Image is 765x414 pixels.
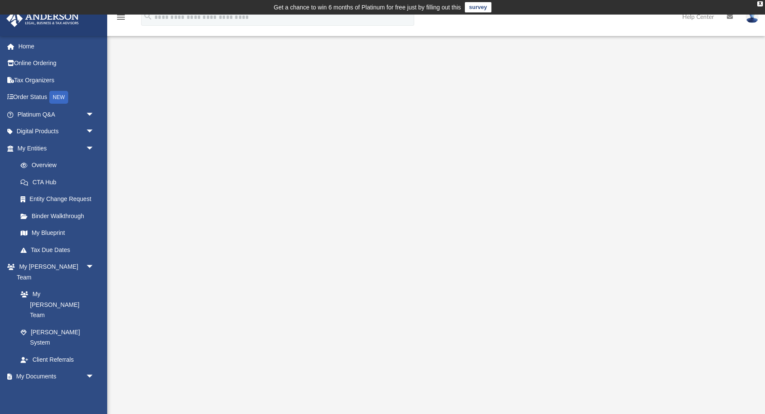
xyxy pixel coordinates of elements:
a: menu [116,16,126,22]
a: My Blueprint [12,225,103,242]
span: arrow_drop_down [86,258,103,276]
a: Order StatusNEW [6,89,107,106]
a: [PERSON_NAME] System [12,324,103,351]
i: search [143,12,153,21]
a: Digital Productsarrow_drop_down [6,123,107,140]
a: CTA Hub [12,174,107,191]
a: My [PERSON_NAME] Teamarrow_drop_down [6,258,103,286]
a: My [PERSON_NAME] Team [12,286,99,324]
a: Home [6,38,107,55]
a: Tax Due Dates [12,241,107,258]
a: survey [465,2,491,12]
div: NEW [49,91,68,104]
a: Entity Change Request [12,191,107,208]
span: arrow_drop_down [86,368,103,386]
a: Platinum Q&Aarrow_drop_down [6,106,107,123]
a: Client Referrals [12,351,103,368]
span: arrow_drop_down [86,106,103,123]
a: My Entitiesarrow_drop_down [6,140,107,157]
a: My Documentsarrow_drop_down [6,368,103,385]
div: close [757,1,763,6]
span: arrow_drop_down [86,140,103,157]
img: User Pic [746,11,759,23]
i: menu [116,12,126,22]
img: Anderson Advisors Platinum Portal [4,10,81,27]
a: Box [12,385,99,402]
div: Get a chance to win 6 months of Platinum for free just by filling out this [274,2,461,12]
a: Tax Organizers [6,72,107,89]
span: arrow_drop_down [86,123,103,141]
a: Overview [12,157,107,174]
a: Online Ordering [6,55,107,72]
a: Binder Walkthrough [12,207,107,225]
